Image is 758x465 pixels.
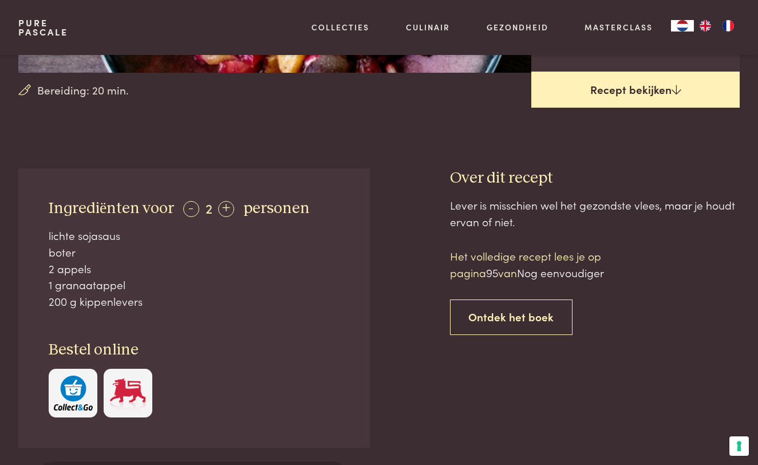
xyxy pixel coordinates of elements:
a: PurePascale [18,18,68,37]
ul: Language list [694,20,740,31]
a: Culinair [406,21,450,33]
p: Het volledige recept lees je op pagina van [450,248,645,281]
img: c308188babc36a3a401bcb5cb7e020f4d5ab42f7cacd8327e500463a43eeb86c.svg [54,376,93,411]
div: Language [671,20,694,31]
button: Uw voorkeuren voor toestemming voor trackingtechnologieën [729,436,749,456]
a: EN [694,20,717,31]
div: 2 appels [49,261,339,277]
span: Ingrediënten voor [49,200,174,216]
span: 95 [486,265,498,280]
div: 1 granaatappel [49,277,339,293]
div: 200 g kippenlevers [49,293,339,310]
aside: Language selected: Nederlands [671,20,740,31]
span: personen [243,200,310,216]
span: Nog eenvoudiger [517,265,604,280]
div: boter [49,244,339,261]
div: - [183,201,199,217]
div: lichte sojasaus [49,227,339,244]
a: Gezondheid [487,21,548,33]
span: Bereiding: 20 min. [37,82,129,98]
h3: Over dit recept [450,168,740,188]
div: Lever is misschien wel het gezondste vlees, maar je houdt ervan of niet. [450,197,740,230]
div: + [218,201,234,217]
h3: Bestel online [49,340,339,360]
a: Masterclass [585,21,653,33]
a: Ontdek het boek [450,300,573,336]
a: Collecties [311,21,369,33]
a: FR [717,20,740,31]
a: NL [671,20,694,31]
img: Delhaize [108,376,147,411]
span: 2 [206,198,212,217]
a: Recept bekijken [531,72,740,108]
